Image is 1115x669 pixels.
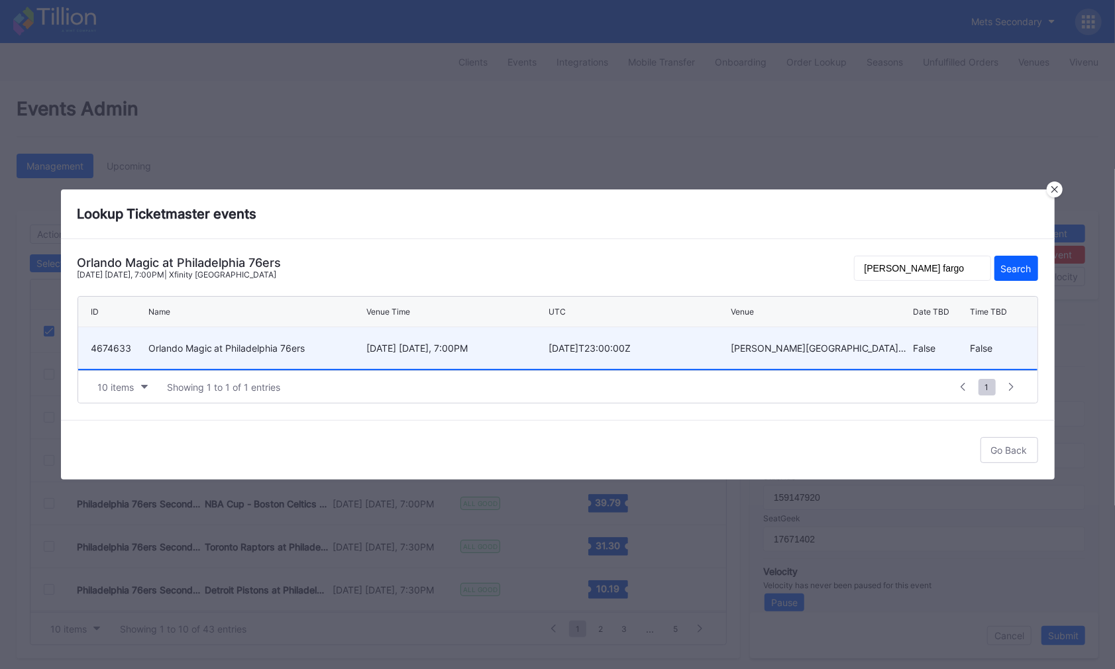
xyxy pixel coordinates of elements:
div: Time TBD [970,307,1007,317]
div: False [970,327,1024,369]
div: Lookup Ticketmaster events [61,189,1055,239]
button: Go Back [981,437,1038,463]
div: Search [1001,263,1032,274]
div: Venue Time [366,307,410,317]
div: [DATE] [DATE], 7:00PM [366,342,545,354]
div: [PERSON_NAME][GEOGRAPHIC_DATA]-[GEOGRAPHIC_DATA] [731,342,910,354]
div: Showing 1 to 1 of 1 entries [168,382,281,393]
div: [DATE] [DATE], 7:00PM | Xfinity [GEOGRAPHIC_DATA] [78,270,282,280]
div: Name [148,307,170,317]
button: Search [994,256,1038,281]
div: Go Back [991,444,1028,456]
div: ID [91,307,99,317]
div: 10 items [98,382,134,393]
span: 1 [979,379,996,395]
div: False [913,327,967,369]
input: Search term [854,256,991,281]
div: Orlando Magic at Philadelphia 76ers [148,342,363,354]
div: [DATE]T23:00:00Z [549,342,727,354]
div: UTC [549,307,566,317]
div: Date TBD [913,307,949,317]
button: 10 items [91,378,154,396]
div: Orlando Magic at Philadelphia 76ers [78,256,282,270]
div: 4674633 [91,342,145,354]
div: Venue [731,307,754,317]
